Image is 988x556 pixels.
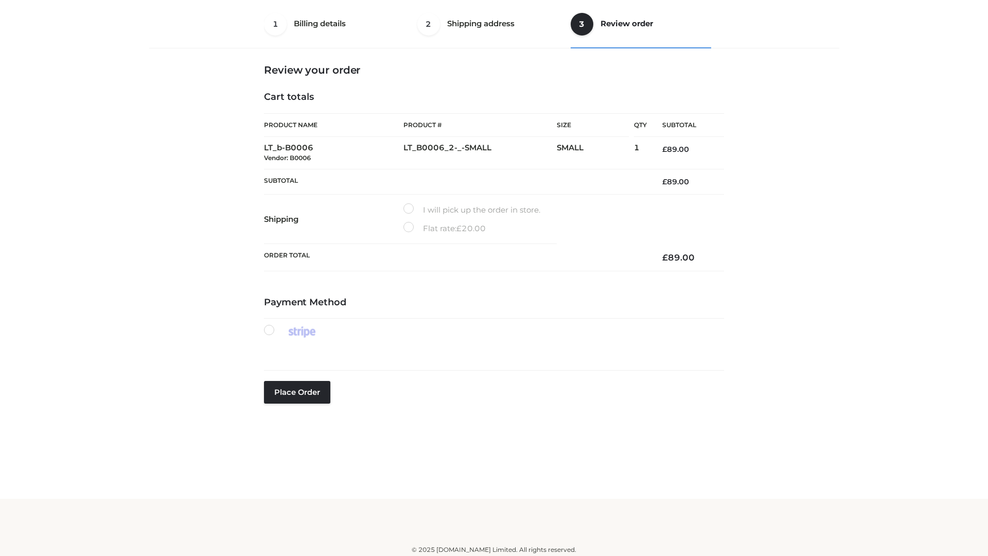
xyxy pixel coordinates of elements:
small: Vendor: B0006 [264,154,311,162]
bdi: 89.00 [662,252,695,263]
th: Order Total [264,244,647,271]
th: Subtotal [264,169,647,194]
bdi: 89.00 [662,177,689,186]
span: £ [456,223,462,233]
td: LT_B0006_2-_-SMALL [403,137,557,169]
span: £ [662,177,667,186]
th: Qty [634,113,647,137]
span: £ [662,145,667,154]
div: © 2025 [DOMAIN_NAME] Limited. All rights reserved. [153,545,835,555]
th: Product # [403,113,557,137]
td: LT_b-B0006 [264,137,403,169]
td: SMALL [557,137,634,169]
bdi: 89.00 [662,145,689,154]
h4: Payment Method [264,297,724,308]
label: Flat rate: [403,222,486,235]
bdi: 20.00 [456,223,486,233]
th: Size [557,114,629,137]
th: Shipping [264,195,403,244]
h3: Review your order [264,64,724,76]
th: Product Name [264,113,403,137]
th: Subtotal [647,114,724,137]
button: Place order [264,381,330,404]
td: 1 [634,137,647,169]
label: I will pick up the order in store. [403,203,540,217]
h4: Cart totals [264,92,724,103]
span: £ [662,252,668,263]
